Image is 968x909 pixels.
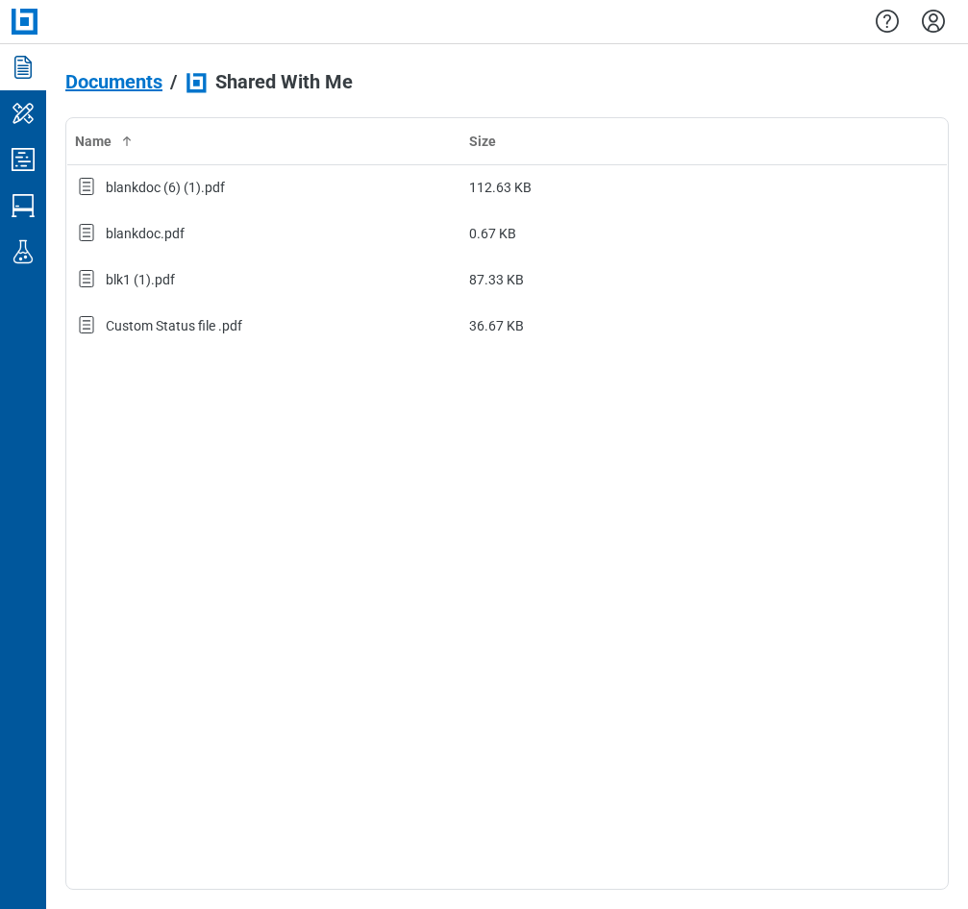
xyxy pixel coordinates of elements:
[106,316,242,335] div: Custom Status file .pdf
[461,257,856,303] td: 87.33 KB
[215,71,353,92] span: Shared With Me
[8,190,38,221] svg: Studio Sessions
[106,270,175,289] div: blk1 (1).pdf
[106,224,185,243] div: blankdoc.pdf
[461,303,856,349] td: 36.67 KB
[8,236,38,267] svg: Labs
[170,71,177,92] div: /
[469,132,848,151] div: Size
[65,71,162,92] span: Documents
[461,210,856,257] td: 0.67 KB
[461,164,856,210] td: 112.63 KB
[66,118,948,350] table: bb-data-table
[106,178,225,197] div: blankdoc (6) (1).pdf
[8,144,38,175] svg: Studio Projects
[918,5,949,37] button: Settings
[8,52,38,83] svg: Documents
[75,132,454,151] div: Name
[8,98,38,129] svg: My Workspace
